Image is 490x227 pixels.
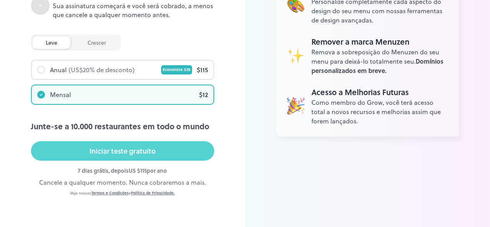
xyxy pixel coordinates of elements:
font: 115 [140,166,147,175]
font: $ [197,65,200,74]
font: Remover a marca Menuzen [311,36,409,47]
font: Veja nossos [70,190,91,196]
font: Domínios personalizados em breve. [311,57,444,75]
font: 29 [186,67,191,72]
font: Cancele a qualquer momento. Nunca cobraremos a mais. [39,178,206,187]
font: Acesso a Melhorias Futuras [311,86,409,98]
font: Economize $ [163,67,186,72]
font: leve [46,38,57,47]
font: Mensal [50,90,71,99]
img: Ativos ilimitados [287,97,304,114]
font: crescer [88,38,106,47]
font: Iniciar teste gratuito [89,146,156,156]
font: US $ [129,166,140,175]
font: 20 [83,65,89,74]
img: Ativos ilimitados [287,47,304,64]
font: Sua assinatura começará e você será cobrado, a menos que cancele a qualquer momento antes. [53,1,213,19]
font: Junte-se a 10.000 restaurantes em todo o mundo [31,120,209,132]
a: Termos e Condições [91,190,129,196]
font: 12 [203,90,208,99]
font: $ [199,90,203,99]
a: Política de Privacidade. [131,190,175,196]
font: Remova a sobreposição do Menuzen do seu menu para deixá-lo totalmente seu. [311,47,439,66]
font: 7 dias grátis, depois [78,166,129,175]
button: Iniciar teste gratuito [31,141,214,161]
font: por ano [147,166,167,175]
font: 115 [200,65,208,74]
font: Anual [50,65,67,74]
font: e [129,190,131,196]
font: Como membro do Grow, você terá acesso total a novos recursos e melhorias assim que forem lançados. [311,98,441,125]
font: % de desconto) [89,65,135,74]
font: (US$ [69,65,83,74]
